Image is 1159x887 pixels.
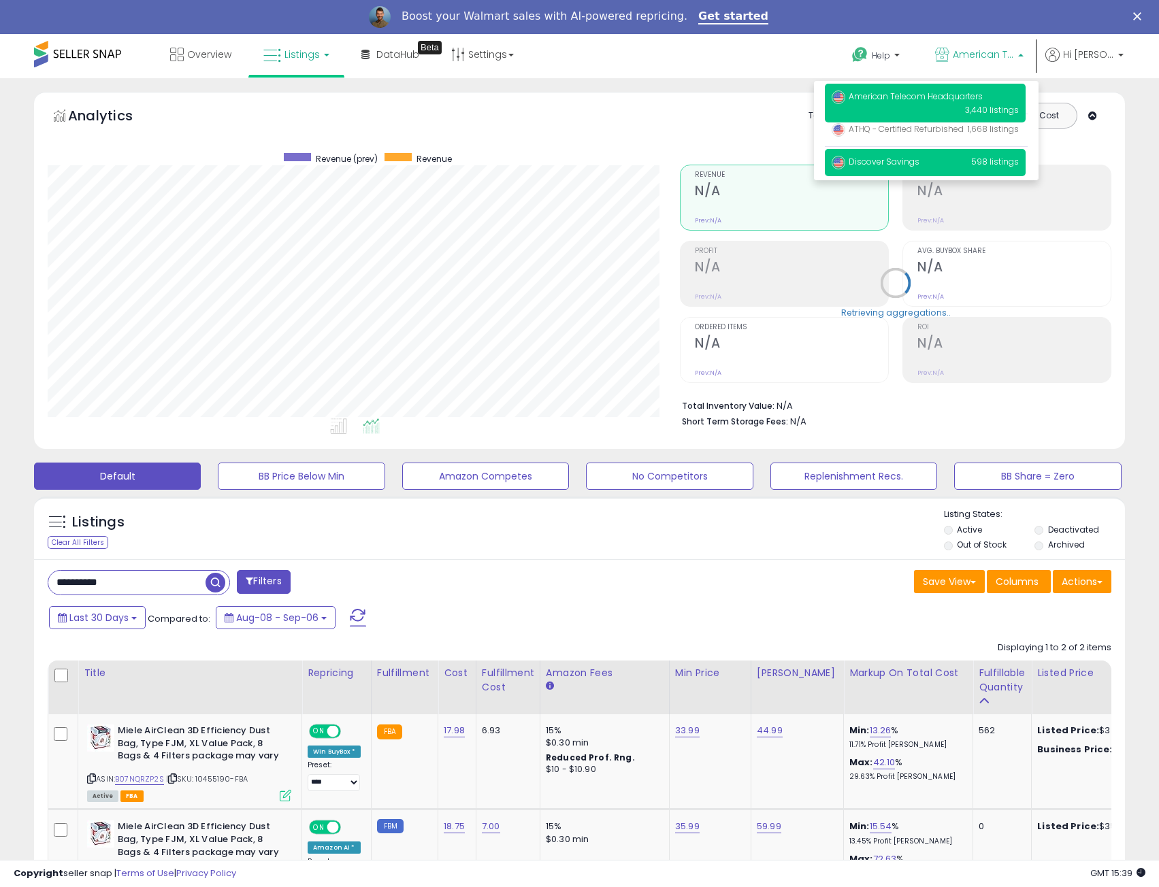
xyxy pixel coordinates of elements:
a: 7.00 [482,820,500,833]
a: 42.10 [873,756,896,769]
a: 59.99 [757,820,781,833]
span: ON [310,726,327,737]
a: 35.99 [675,820,700,833]
p: 11.71% Profit [PERSON_NAME] [849,740,962,750]
a: DataHub [351,34,429,75]
span: Last 30 Days [69,611,129,624]
b: Business Price: [1037,743,1112,756]
div: 15% [546,724,659,737]
div: Title [84,666,296,680]
small: FBM [377,819,404,833]
strong: Copyright [14,867,63,880]
span: OFF [339,726,361,737]
div: Markup on Total Cost [849,666,967,680]
span: ATHQ - Certified Refurbished [832,123,964,135]
b: Listed Price: [1037,724,1099,737]
img: usa.png [832,123,845,137]
b: Listed Price: [1037,820,1099,833]
div: $0.30 min [546,833,659,846]
a: 33.99 [675,724,700,737]
a: Privacy Policy [176,867,236,880]
div: Fulfillment Cost [482,666,534,694]
b: Min: [849,724,870,737]
span: All listings currently available for purchase on Amazon [87,790,118,802]
div: Retrieving aggregations.. [841,306,951,318]
a: 17.98 [444,724,465,737]
b: Reduced Prof. Rng. [546,752,635,763]
div: 6.93 [482,724,529,737]
button: Replenishment Recs. [770,463,937,490]
th: The percentage added to the cost of goods (COGS) that forms the calculator for Min & Max prices. [844,660,973,714]
div: % [849,853,962,878]
div: ASIN: [87,724,291,800]
button: Filters [237,570,290,594]
div: $35.99 [1037,820,1150,833]
span: Revenue (prev) [316,153,378,165]
span: Revenue [417,153,452,165]
span: | SKU: 10455190-FBA [166,773,248,784]
span: 2025-10-7 15:39 GMT [1090,867,1145,880]
a: American Telecom Headquarters [925,34,1034,78]
div: Min Price [675,666,745,680]
small: Amazon Fees. [546,680,554,692]
a: 72.63 [873,852,897,866]
p: Listing States: [944,508,1125,521]
div: % [849,724,962,750]
img: 51iU5dfGD+L._SL40_.jpg [87,724,114,752]
button: Default [34,463,201,490]
span: American Telecom Headquarters [832,90,983,102]
button: BB Share = Zero [954,463,1121,490]
small: FBA [377,724,402,739]
span: OFF [339,822,361,833]
img: usa.png [832,90,845,104]
div: Fulfillable Quantity [979,666,1026,694]
span: Compared to: [148,612,210,625]
span: DataHub [376,48,419,61]
a: Help [841,36,913,78]
span: ON [310,822,327,833]
div: % [849,756,962,782]
div: Boost your Walmart sales with AI-powered repricing. [402,10,687,23]
a: Overview [160,34,242,75]
b: Min: [849,820,870,833]
span: Discover Savings [832,156,919,167]
label: Archived [1048,539,1085,550]
span: 1,668 listings [968,123,1019,135]
button: BB Price Below Min [218,463,385,490]
button: Columns [987,570,1051,593]
img: 51iU5dfGD+L._SL40_.jpg [87,820,114,848]
label: Active [957,524,982,535]
a: 15.54 [870,820,892,833]
label: Out of Stock [957,539,1007,550]
span: Help [872,50,890,61]
div: Fulfillment [377,666,432,680]
b: Miele AirClean 3D Efficiency Dust Bag, Type FJM, XL Value Pack, 8 Bags & 4 Filters package may vary [118,820,283,862]
span: Overview [187,48,231,61]
a: Get started [698,10,768,24]
div: $36.49 [1037,743,1150,756]
a: 44.99 [757,724,783,737]
span: American Telecom Headquarters [953,48,1014,61]
button: Save View [914,570,985,593]
b: Max: [849,852,873,865]
span: 598 listings [971,156,1019,167]
span: FBA [120,790,144,802]
a: 13.26 [870,724,892,737]
div: Tooltip anchor [418,41,442,54]
i: Get Help [851,46,868,63]
span: 3,440 listings [965,104,1019,116]
img: usa.png [832,156,845,169]
div: seller snap | | [14,867,236,880]
a: Settings [441,34,524,75]
span: Listings [284,48,320,61]
p: 13.45% Profit [PERSON_NAME] [849,837,962,846]
a: B07NQRZP2S [115,773,164,785]
button: No Competitors [586,463,753,490]
div: $0.30 min [546,737,659,749]
div: % [849,820,962,846]
div: Displaying 1 to 2 of 2 items [998,641,1111,654]
button: Aug-08 - Sep-06 [216,606,336,629]
a: Listings [253,34,340,75]
div: Amazon Fees [546,666,664,680]
div: Cost [444,666,470,680]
